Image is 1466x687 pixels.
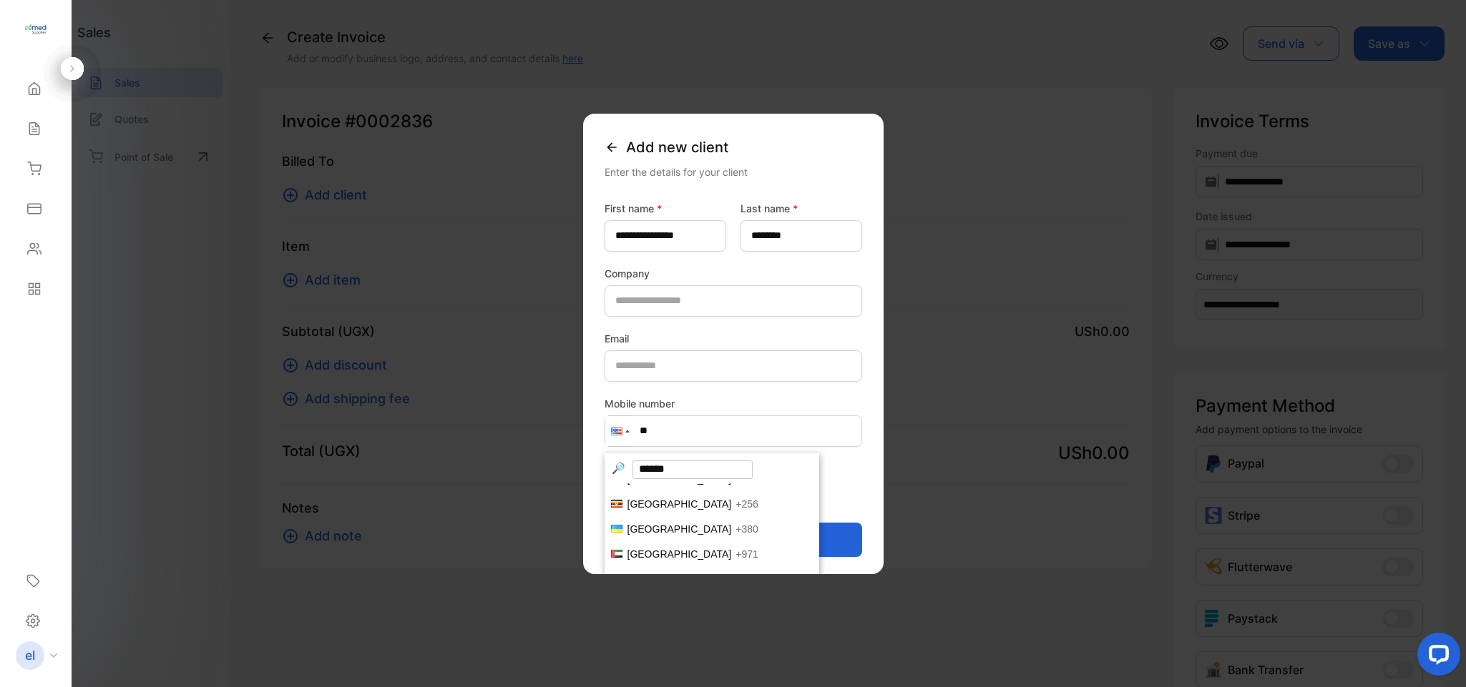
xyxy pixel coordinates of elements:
[736,573,753,585] span: +44
[25,19,47,40] img: logo
[627,498,732,510] span: [GEOGRAPHIC_DATA]
[605,164,862,179] div: Enter the details for your client
[605,396,862,411] label: Mobile number
[1406,627,1466,687] iframe: LiveChat chat widget
[626,137,728,158] span: Add new client
[25,646,35,665] p: el
[736,548,758,560] span: +971
[605,266,862,281] label: Company
[736,498,758,510] span: +256
[612,461,628,475] span: Magnifying glass
[605,331,862,346] label: Email
[741,201,862,216] label: Last name
[627,548,732,560] span: [GEOGRAPHIC_DATA]
[627,573,732,585] span: [GEOGRAPHIC_DATA]
[736,523,758,535] span: +380
[627,523,732,535] span: [GEOGRAPHIC_DATA]
[605,201,726,216] label: First name
[605,416,632,446] div: United States: + 1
